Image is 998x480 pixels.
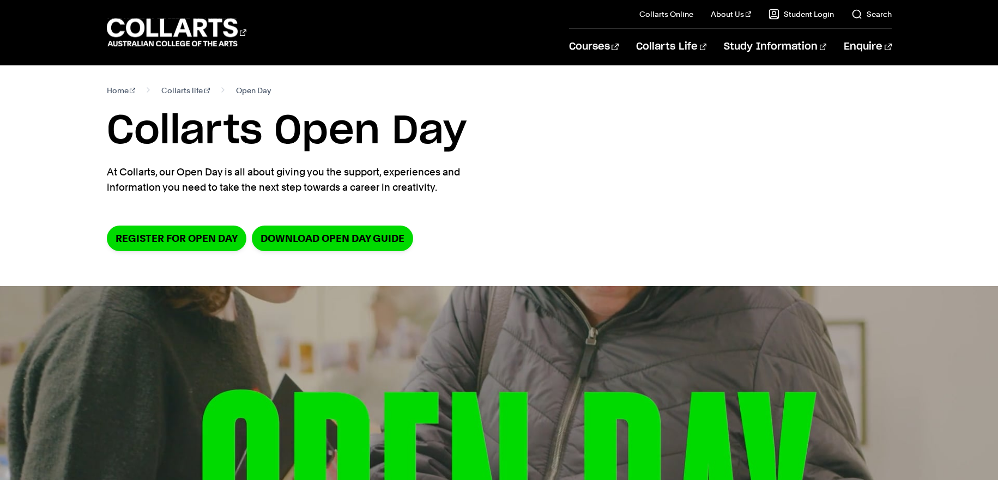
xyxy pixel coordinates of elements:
[769,9,834,20] a: Student Login
[569,29,619,65] a: Courses
[844,29,891,65] a: Enquire
[724,29,826,65] a: Study Information
[107,107,892,156] h1: Collarts Open Day
[236,83,271,98] span: Open Day
[107,226,246,251] a: Register for Open Day
[252,226,413,251] a: DOWNLOAD OPEN DAY GUIDE
[107,17,246,48] div: Go to homepage
[107,83,136,98] a: Home
[639,9,693,20] a: Collarts Online
[711,9,751,20] a: About Us
[161,83,210,98] a: Collarts life
[636,29,706,65] a: Collarts Life
[107,165,505,195] p: At Collarts, our Open Day is all about giving you the support, experiences and information you ne...
[851,9,892,20] a: Search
